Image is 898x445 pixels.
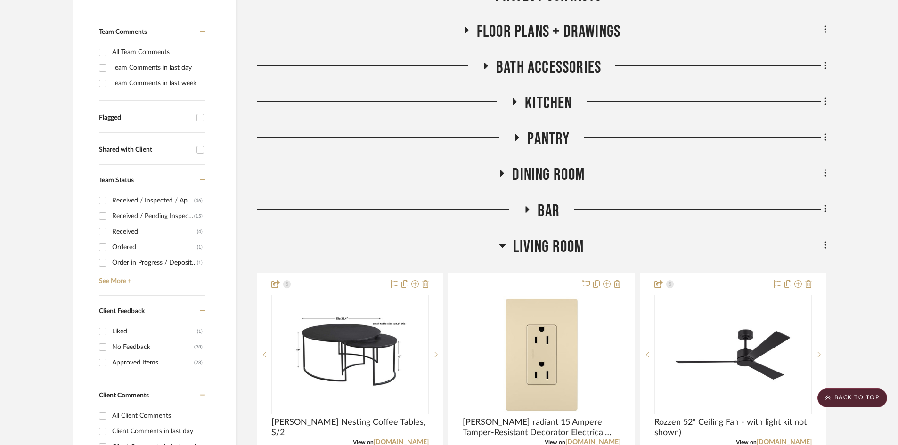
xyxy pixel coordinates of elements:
div: (46) [194,193,203,208]
scroll-to-top-button: BACK TO TOP [817,388,887,407]
div: (1) [197,255,203,270]
span: Team Status [99,177,134,184]
span: Client Comments [99,392,149,399]
span: Dining Room [512,165,585,185]
div: Flagged [99,114,192,122]
span: Bar [538,201,560,221]
div: No Feedback [112,340,194,355]
div: Shared with Client [99,146,192,154]
div: All Client Comments [112,408,203,423]
div: (4) [197,224,203,239]
span: Kitchen [525,93,572,113]
span: Pantry [527,129,570,149]
div: (1) [197,240,203,255]
img: Legrand radiant 15 Ampere Tamper-Resistant Decorator Electrical Outlet [482,296,600,413]
span: BATH ACCESSORIES [496,57,601,78]
img: Rozzen 52" Ceiling Fan - with light kit not shown) [674,296,792,413]
span: View on [736,439,757,445]
span: Living Room [513,237,584,257]
div: Received / Inspected / Approved [112,193,194,208]
span: Rozzen 52" Ceiling Fan - with light kit not shown) [654,417,812,438]
div: (98) [194,340,203,355]
div: Liked [112,324,197,339]
a: See More + [97,270,205,285]
div: Received [112,224,197,239]
div: (1) [197,324,203,339]
span: Floor Plans + Drawings [477,22,620,42]
div: All Team Comments [112,45,203,60]
div: Received / Pending Inspection [112,209,194,224]
div: Team Comments in last week [112,76,203,91]
div: Order in Progress / Deposit Paid / Balance due [112,255,197,270]
span: View on [545,439,565,445]
span: [PERSON_NAME] radiant 15 Ampere Tamper-Resistant Decorator Electrical Outlet [463,417,620,438]
span: [PERSON_NAME] Nesting Coffee Tables, S/2 [271,417,429,438]
div: Approved Items [112,355,194,370]
span: Team Comments [99,29,147,35]
span: Client Feedback [99,308,145,315]
div: (28) [194,355,203,370]
div: Client Comments in last day [112,424,203,439]
span: View on [353,439,374,445]
img: Barnette Nesting Coffee Tables, S/2 [291,296,409,413]
div: Team Comments in last day [112,60,203,75]
div: Ordered [112,240,197,255]
div: (15) [194,209,203,224]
